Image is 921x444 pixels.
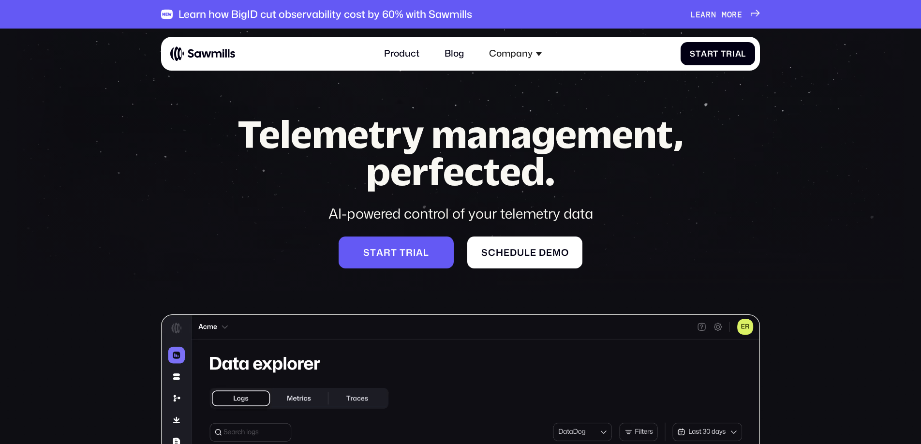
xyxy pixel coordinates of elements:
span: u [517,247,524,258]
span: l [524,247,530,258]
span: r [726,49,732,59]
span: L [690,10,696,19]
h1: Telemetry management, perfected. [216,115,705,190]
span: e [696,10,701,19]
span: S [481,247,488,258]
span: r [384,247,391,258]
span: r [706,10,711,19]
span: h [496,247,504,258]
span: e [546,247,552,258]
span: m [722,10,727,19]
span: S [690,49,696,59]
span: t [713,49,718,59]
span: a [376,247,384,258]
div: Company [482,41,549,66]
span: m [552,247,561,258]
div: AI-powered control of your telemetry data [216,204,705,223]
span: e [530,247,536,258]
span: o [561,247,569,258]
span: l [423,247,429,258]
span: a [700,10,706,19]
a: Learnmore [690,10,760,19]
a: Starttrial [339,237,454,268]
span: t [370,247,376,258]
span: i [732,49,735,59]
a: Product [377,41,426,66]
span: T [721,49,726,59]
span: e [504,247,510,258]
a: Blog [438,41,471,66]
span: n [711,10,716,19]
span: d [539,247,546,258]
a: Scheduledemo [467,237,582,268]
span: a [701,49,707,59]
span: a [416,247,423,258]
span: c [488,247,496,258]
span: a [735,49,742,59]
span: i [413,247,416,258]
span: t [391,247,397,258]
span: t [400,247,406,258]
span: d [510,247,517,258]
span: r [707,49,713,59]
span: r [406,247,413,258]
a: StartTrial [681,42,755,66]
span: t [696,49,701,59]
span: r [732,10,737,19]
span: o [727,10,732,19]
span: e [737,10,743,19]
div: Learn how BigID cut observability cost by 60% with Sawmills [178,8,472,21]
span: S [363,247,370,258]
div: Company [489,48,533,59]
span: l [741,49,746,59]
